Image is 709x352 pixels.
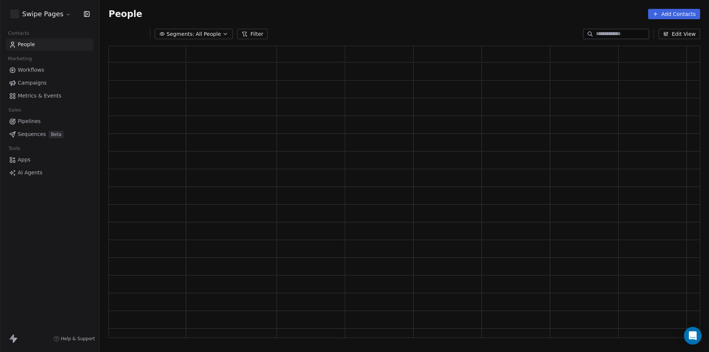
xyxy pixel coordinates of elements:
[5,143,23,154] span: Tools
[5,105,24,116] span: Sales
[61,336,95,342] span: Help & Support
[18,41,35,48] span: People
[6,90,93,102] a: Metrics & Events
[6,154,93,166] a: Apps
[6,64,93,76] a: Workflows
[6,38,93,51] a: People
[196,30,221,38] span: All People
[684,327,702,345] div: Open Intercom Messenger
[18,79,47,87] span: Campaigns
[18,169,42,177] span: AI Agents
[18,66,44,74] span: Workflows
[5,53,35,64] span: Marketing
[9,8,73,20] button: Swipe Pages
[167,30,194,38] span: Segments:
[5,28,32,39] span: Contacts
[6,167,93,179] a: AI Agents
[237,29,268,39] button: Filter
[109,8,142,20] span: People
[648,9,700,19] button: Add Contacts
[18,117,41,125] span: Pipelines
[49,131,64,138] span: Beta
[22,9,64,19] span: Swipe Pages
[18,92,61,100] span: Metrics & Events
[18,156,31,164] span: Apps
[18,130,46,138] span: Sequences
[6,115,93,127] a: Pipelines
[658,29,700,39] button: Edit View
[6,128,93,140] a: SequencesBeta
[6,77,93,89] a: Campaigns
[54,336,95,342] a: Help & Support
